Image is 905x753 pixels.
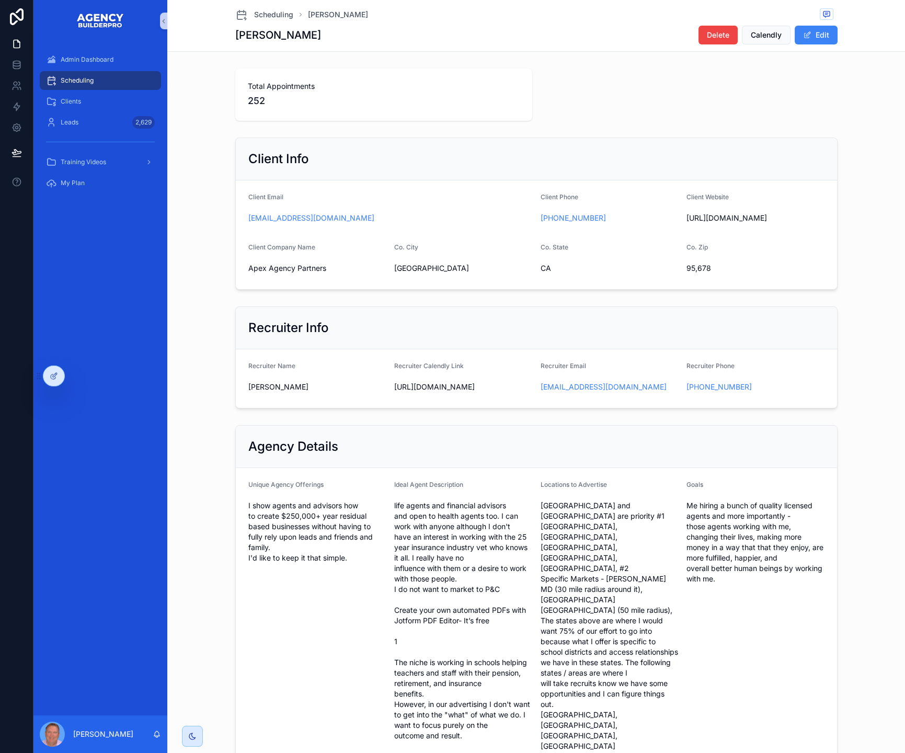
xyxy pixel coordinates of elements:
span: 252 [248,94,520,108]
h2: Recruiter Info [248,320,329,336]
span: Scheduling [254,9,293,20]
a: [PHONE_NUMBER] [541,213,606,223]
span: Total Appointments [248,81,520,92]
span: Co. State [541,243,568,251]
a: [EMAIL_ADDRESS][DOMAIN_NAME] [248,213,374,223]
span: Ideal Agent Description [394,481,463,488]
span: 95,678 [686,263,824,273]
span: Calendly [751,30,782,40]
span: [PERSON_NAME] [248,382,386,392]
span: My Plan [61,179,85,187]
button: Calendly [742,26,791,44]
span: Recruiter Name [248,362,295,370]
p: [PERSON_NAME] [73,729,133,739]
span: Scheduling [61,76,94,85]
span: Goals [686,481,703,488]
span: Training Videos [61,158,106,166]
span: Clients [61,97,81,106]
h2: Agency Details [248,438,338,455]
span: Client Phone [541,193,578,201]
span: Delete [707,30,729,40]
span: [URL][DOMAIN_NAME] [394,382,532,392]
a: Clients [40,92,161,111]
span: Locations to Advertise [541,481,607,488]
span: Client Website [686,193,729,201]
span: Client Company Name [248,243,315,251]
a: Scheduling [235,8,293,21]
a: Training Videos [40,153,161,172]
span: Apex Agency Partners [248,263,386,273]
span: Co. City [394,243,418,251]
h1: [PERSON_NAME] [235,28,321,42]
span: [URL][DOMAIN_NAME] [686,213,824,223]
a: Leads2,629 [40,113,161,132]
a: [PERSON_NAME] [308,9,368,20]
span: Recruiter Calendly Link [394,362,464,370]
a: [PHONE_NUMBER] [686,382,752,392]
a: Admin Dashboard [40,50,161,69]
img: App logo [76,13,124,29]
a: [EMAIL_ADDRESS][DOMAIN_NAME] [541,382,667,392]
span: Unique Agency Offerings [248,481,324,488]
span: Leads [61,118,78,127]
div: scrollable content [33,42,167,208]
span: Recruiter Phone [686,362,735,370]
a: Scheduling [40,71,161,90]
span: Client Email [248,193,283,201]
a: My Plan [40,174,161,192]
span: [GEOGRAPHIC_DATA] [394,263,532,273]
span: Admin Dashboard [61,55,113,64]
span: Recruiter Email [541,362,586,370]
span: CA [541,263,679,273]
button: Delete [698,26,738,44]
span: Co. Zip [686,243,708,251]
button: Edit [795,26,838,44]
span: I show agents and advisors how to create $250,000+ year residual based businesses without having ... [248,500,386,563]
div: 2,629 [132,116,155,129]
span: life agents and financial advisors and open to health agents too. I can work with anyone although... [394,500,532,741]
h2: Client Info [248,151,309,167]
span: Me hiring a bunch of quality licensed agents and more importantly - those agents working with me,... [686,500,824,584]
